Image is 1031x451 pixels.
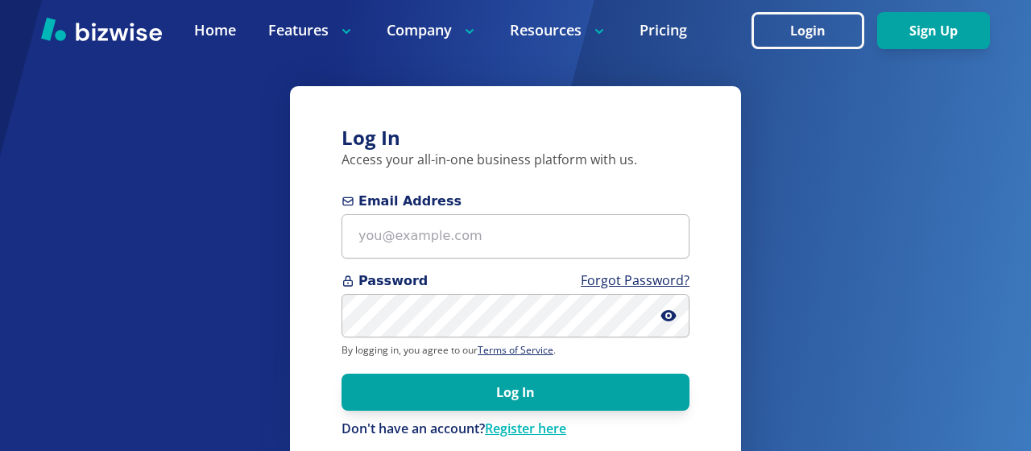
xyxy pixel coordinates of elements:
a: Register here [485,420,566,437]
img: Bizwise Logo [41,17,162,41]
p: Company [387,20,478,40]
a: Terms of Service [478,343,553,357]
input: you@example.com [342,214,689,259]
a: Login [752,23,877,39]
p: By logging in, you agree to our . [342,344,689,357]
a: Forgot Password? [581,271,689,289]
span: Email Address [342,192,689,211]
p: Access your all-in-one business platform with us. [342,151,689,169]
span: Password [342,271,689,291]
div: Don't have an account?Register here [342,420,689,438]
a: Pricing [640,20,687,40]
button: Sign Up [877,12,990,49]
a: Sign Up [877,23,990,39]
button: Login [752,12,864,49]
h3: Log In [342,125,689,151]
p: Resources [510,20,607,40]
button: Log In [342,374,689,411]
p: Don't have an account? [342,420,689,438]
p: Features [268,20,354,40]
a: Home [194,20,236,40]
